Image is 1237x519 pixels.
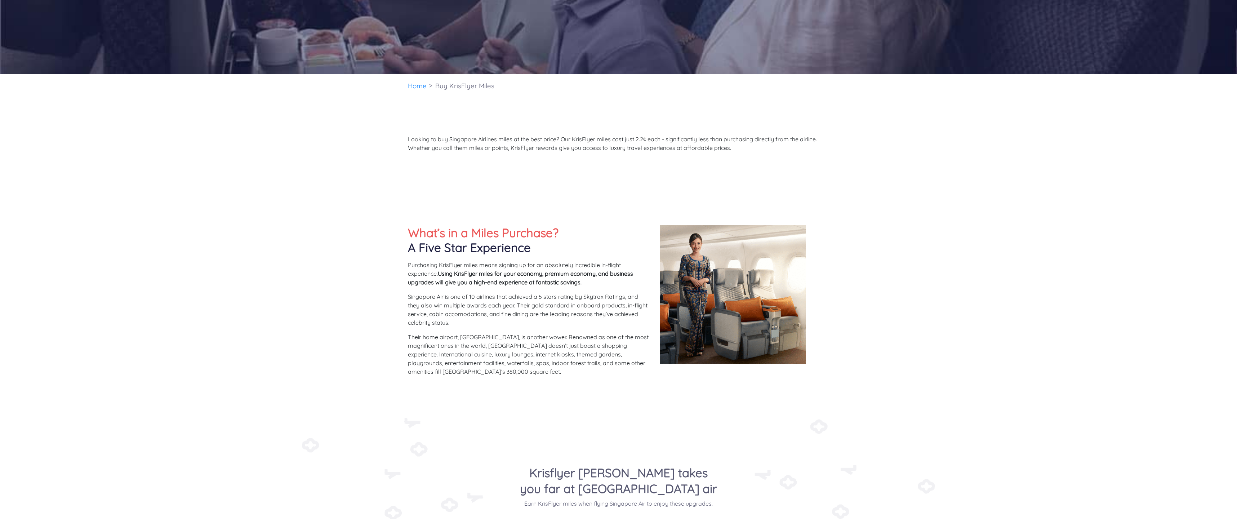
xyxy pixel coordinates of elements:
p: Earn KrisFlyer miles when flying Singapore Air to enjoy these upgrades. [520,500,718,507]
li: Buy KrisFlyer Miles [432,74,498,98]
img: Stewardess in Singapore Airline premium economy class [660,225,806,364]
span: A Five Star Experience [408,240,531,255]
p: Looking to buy Singapore Airlines miles at the best price? Our KrisFlyer miles cost just 2.2¢ eac... [408,135,829,152]
p: Singapore Air is one of 10 airlines that achieved a 5 stars rating by Skytrax Ratings, and they a... [408,292,649,327]
h2: Krisflyer [PERSON_NAME] takes you far at [GEOGRAPHIC_DATA] air [520,465,718,497]
h2: What’s in a Miles Purchase? [408,225,649,255]
b: Using KrisFlyer miles for your economy, premium economy, and business upgrades will give you a hi... [408,270,633,286]
a: Home [408,81,427,90]
p: Their home airport, [GEOGRAPHIC_DATA], is another wower. Renowned as one of the most magnificent ... [408,333,649,376]
p: Purchasing KrisFlyer miles means signing up for an absolutely incredible in-flight experience. [408,261,649,287]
